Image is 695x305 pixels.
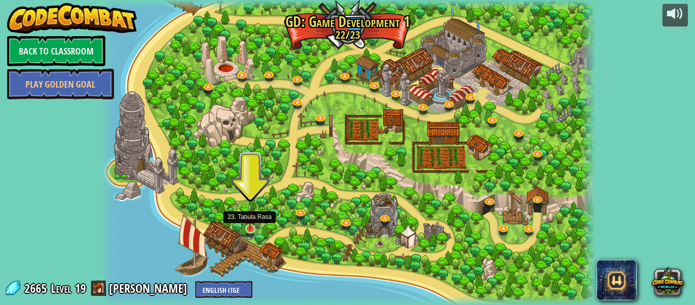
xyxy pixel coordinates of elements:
img: level-banner-started.png [244,203,256,230]
span: 19 [75,280,86,296]
a: [PERSON_NAME] [109,280,190,296]
button: Adjust volume [662,3,688,27]
a: Play Golden Goal [7,69,114,99]
span: Level [51,280,71,297]
span: 2665 [24,280,50,296]
a: Back to Classroom [7,36,105,66]
img: CodeCombat - Learn how to code by playing a game [7,3,137,34]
